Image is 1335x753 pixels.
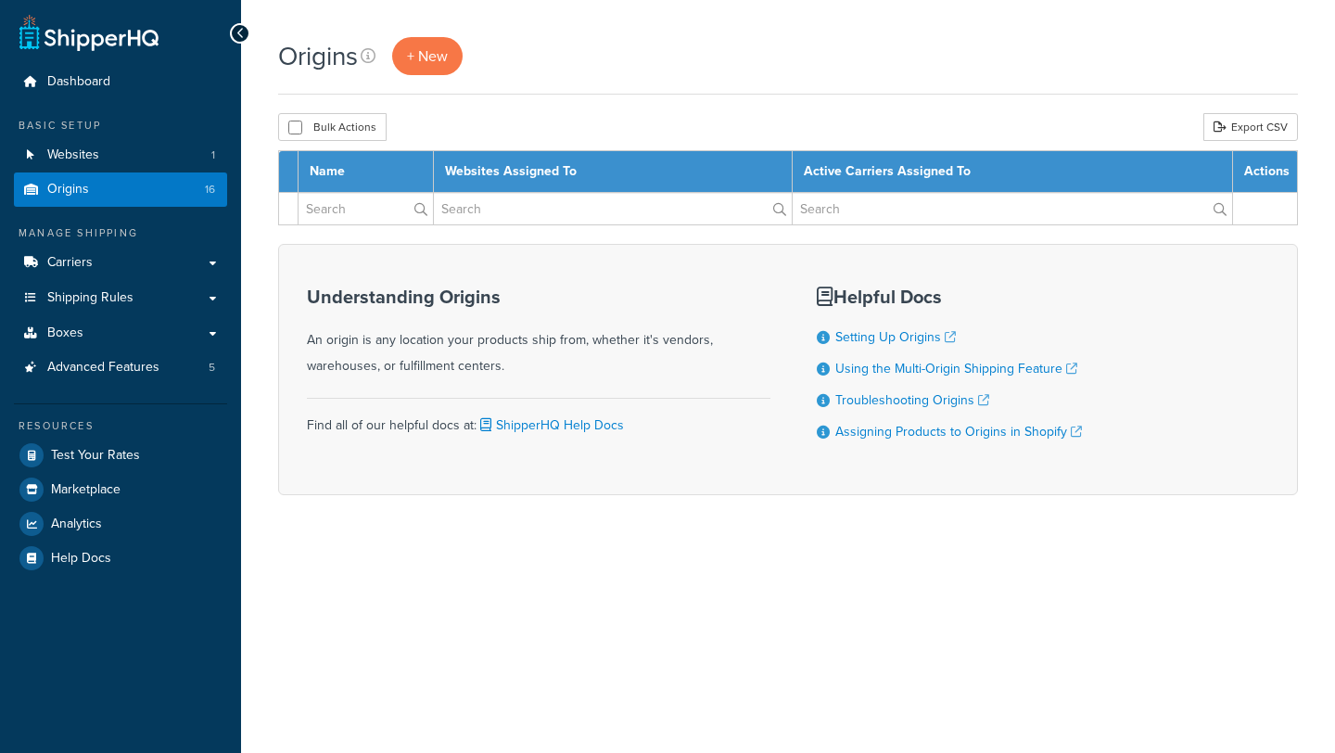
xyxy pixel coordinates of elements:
a: Boxes [14,316,227,351]
a: Setting Up Origins [835,327,956,347]
a: Dashboard [14,65,227,99]
span: 5 [209,360,215,376]
a: Websites 1 [14,138,227,172]
th: Name [299,151,434,193]
span: Shipping Rules [47,290,133,306]
li: Advanced Features [14,351,227,385]
span: Help Docs [51,551,111,567]
li: Origins [14,172,227,207]
h3: Understanding Origins [307,287,770,307]
a: Advanced Features 5 [14,351,227,385]
li: Websites [14,138,227,172]
button: Bulk Actions [278,113,387,141]
span: Origins [47,182,89,198]
a: Marketplace [14,473,227,506]
input: Search [793,193,1232,224]
input: Search [299,193,433,224]
a: Troubleshooting Origins [835,390,989,410]
a: ShipperHQ Help Docs [477,415,624,435]
div: Manage Shipping [14,225,227,241]
a: Shipping Rules [14,281,227,315]
input: Search [434,193,792,224]
div: An origin is any location your products ship from, whether it's vendors, warehouses, or fulfillme... [307,287,770,379]
th: Websites Assigned To [433,151,792,193]
div: Basic Setup [14,118,227,134]
span: Advanced Features [47,360,159,376]
span: + New [407,45,448,67]
th: Actions [1233,151,1298,193]
th: Active Carriers Assigned To [792,151,1232,193]
span: Test Your Rates [51,448,140,464]
h1: Origins [278,38,358,74]
span: Carriers [47,255,93,271]
span: Marketplace [51,482,121,498]
span: Websites [47,147,99,163]
span: Boxes [47,325,83,341]
div: Resources [14,418,227,434]
h3: Helpful Docs [817,287,1082,307]
a: Test Your Rates [14,439,227,472]
a: Using the Multi-Origin Shipping Feature [835,359,1077,378]
a: Origins 16 [14,172,227,207]
a: Assigning Products to Origins in Shopify [835,422,1082,441]
a: Carriers [14,246,227,280]
a: + New [392,37,463,75]
span: 16 [205,182,215,198]
a: Analytics [14,507,227,541]
span: 1 [211,147,215,163]
span: Dashboard [47,74,110,90]
a: ShipperHQ Home [19,14,159,51]
a: Export CSV [1203,113,1298,141]
div: Find all of our helpful docs at: [307,398,770,439]
a: Help Docs [14,542,227,575]
span: Analytics [51,517,102,532]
